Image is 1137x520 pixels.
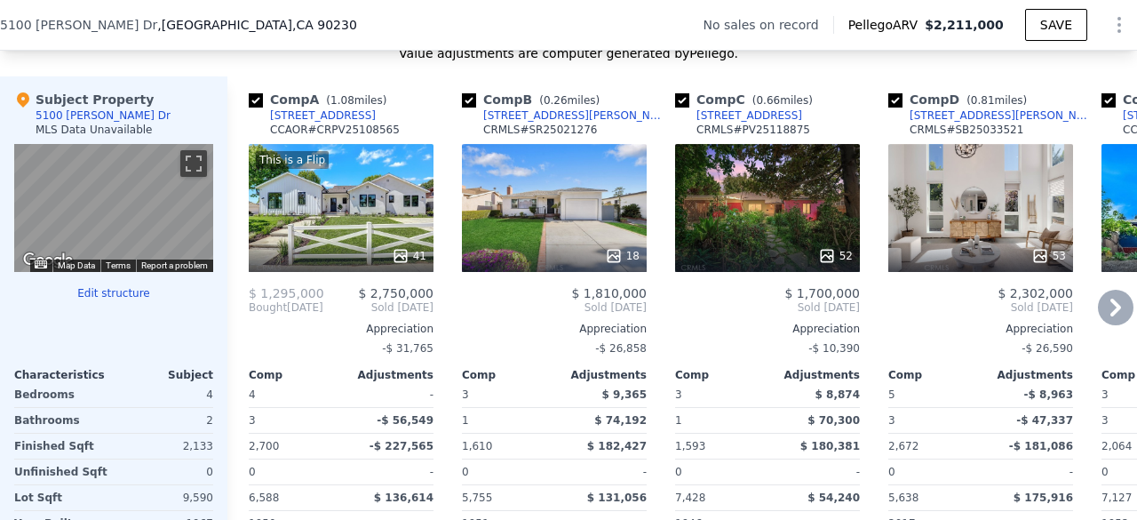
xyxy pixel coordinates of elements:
div: CRMLS # SB25033521 [910,123,1023,137]
div: Bathrooms [14,408,110,433]
div: [STREET_ADDRESS][PERSON_NAME] [483,108,668,123]
div: This is a Flip [256,151,329,169]
span: 0.26 [544,94,568,107]
div: Comp [462,368,554,382]
span: Pellego ARV [848,16,926,34]
div: - [984,460,1073,484]
span: 7,127 [1101,492,1132,504]
div: CRMLS # PV25118875 [696,123,810,137]
div: [STREET_ADDRESS][PERSON_NAME] [910,108,1094,123]
a: Terms (opens in new tab) [106,260,131,270]
span: 3 [1101,388,1109,401]
div: Unfinished Sqft [14,460,110,484]
span: $ 182,427 [587,440,647,452]
span: -$ 47,337 [1016,414,1073,427]
span: 7,428 [675,492,705,504]
span: -$ 227,565 [370,440,433,452]
span: 5 [888,388,895,401]
span: -$ 26,590 [1022,342,1073,355]
a: [STREET_ADDRESS][PERSON_NAME] [888,108,1094,123]
div: - [345,382,433,407]
span: 1.08 [330,94,354,107]
div: Comp D [888,91,1034,108]
div: CCAOR # CRPV25108565 [270,123,400,137]
span: 2,672 [888,440,918,452]
span: $ 2,302,000 [998,286,1073,300]
div: 53 [1031,247,1066,265]
span: 3 [675,388,682,401]
div: CRMLS # SR25021276 [483,123,597,137]
a: [STREET_ADDRESS] [249,108,376,123]
button: Map Data [58,260,95,272]
div: - [771,460,860,484]
span: $ 136,614 [374,492,433,504]
div: Adjustments [981,368,1073,382]
span: 4 [249,388,256,401]
span: $ 175,916 [1014,492,1073,504]
a: Report a problem [141,260,208,270]
span: 2,700 [249,440,279,452]
span: $ 74,192 [594,414,647,427]
div: Appreciation [462,322,647,336]
div: 3 [249,408,338,433]
span: $ 180,381 [800,440,860,452]
span: , [GEOGRAPHIC_DATA] [157,16,356,34]
div: Map [14,144,213,272]
div: Characteristics [14,368,114,382]
div: 4 [117,382,213,407]
div: Comp [675,368,767,382]
div: 18 [605,247,640,265]
span: -$ 56,549 [377,414,433,427]
span: -$ 8,963 [1024,388,1073,401]
span: $ 131,056 [587,492,647,504]
span: Sold [DATE] [888,300,1073,315]
span: 0 [1101,466,1109,478]
div: Adjustments [767,368,860,382]
span: $ 2,750,000 [358,286,433,300]
span: ( miles) [745,94,820,107]
span: Sold [DATE] [675,300,860,315]
div: 52 [818,247,853,265]
div: No sales on record [703,16,832,34]
div: 3 [888,408,977,433]
span: 0 [888,466,895,478]
span: ( miles) [319,94,394,107]
span: Bought [249,300,287,315]
button: Show Options [1101,7,1137,43]
span: 1,610 [462,440,492,452]
div: Appreciation [675,322,860,336]
div: Comp C [675,91,820,108]
button: Toggle fullscreen view [180,150,207,177]
div: Appreciation [249,322,433,336]
div: 41 [392,247,426,265]
button: Keyboard shortcuts [35,260,47,268]
span: 0 [462,466,469,478]
div: - [345,460,433,484]
button: SAVE [1025,9,1087,41]
div: Bedrooms [14,382,110,407]
span: -$ 31,765 [382,342,433,355]
span: ( miles) [532,94,607,107]
span: ( miles) [959,94,1034,107]
div: Finished Sqft [14,434,110,459]
span: Sold [DATE] [462,300,647,315]
span: 6,588 [249,492,279,504]
span: -$ 181,086 [1009,440,1073,452]
div: Subject Property [14,91,154,108]
span: 0.81 [971,94,995,107]
div: 5100 [PERSON_NAME] Dr [36,108,171,123]
div: Appreciation [888,322,1073,336]
a: [STREET_ADDRESS][PERSON_NAME] [462,108,668,123]
div: 1 [675,408,764,433]
a: [STREET_ADDRESS] [675,108,802,123]
span: 5,638 [888,492,918,504]
div: 2 [117,408,213,433]
img: Google [19,249,77,272]
div: [STREET_ADDRESS] [696,108,802,123]
div: Adjustments [341,368,433,382]
div: Subject [114,368,213,382]
div: 0 [117,460,213,484]
span: $ 1,295,000 [249,286,324,300]
span: 3 [462,388,469,401]
div: [STREET_ADDRESS] [270,108,376,123]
